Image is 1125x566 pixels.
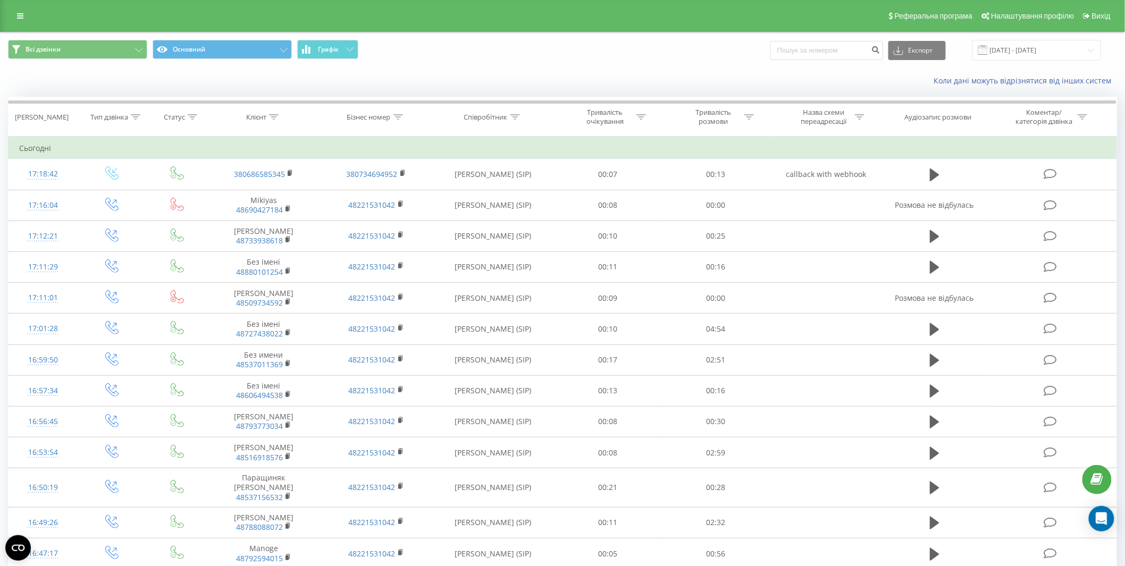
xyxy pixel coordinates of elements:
[553,314,662,344] td: 00:10
[432,468,553,508] td: [PERSON_NAME] (SIP)
[236,421,283,431] a: 48793773034
[770,159,883,190] td: callback with webhook
[207,406,320,437] td: [PERSON_NAME]
[662,314,770,344] td: 04:54
[432,344,553,375] td: [PERSON_NAME] (SIP)
[318,46,339,53] span: Графік
[553,507,662,538] td: 00:11
[207,221,320,251] td: [PERSON_NAME]
[19,164,67,184] div: 17:18:42
[236,328,283,339] a: 48727438022
[553,437,662,468] td: 00:08
[349,548,396,559] a: 48221531042
[19,477,67,498] div: 16:50:19
[432,251,553,282] td: [PERSON_NAME] (SIP)
[15,113,69,122] div: [PERSON_NAME]
[888,41,946,60] button: Експорт
[207,344,320,375] td: Без имени
[553,190,662,221] td: 00:08
[19,442,67,463] div: 16:53:54
[432,159,553,190] td: [PERSON_NAME] (SIP)
[5,535,31,561] button: Open CMP widget
[164,113,185,122] div: Статус
[685,108,742,126] div: Тривалість розмови
[207,507,320,538] td: [PERSON_NAME]
[207,314,320,344] td: Без імені
[236,553,283,563] a: 48792594015
[662,221,770,251] td: 00:25
[349,231,396,241] a: 48221531042
[236,298,283,308] a: 48509734592
[347,113,391,122] div: Бізнес номер
[662,437,770,468] td: 02:59
[553,159,662,190] td: 00:07
[349,482,396,492] a: 48221531042
[662,283,770,314] td: 00:00
[432,221,553,251] td: [PERSON_NAME] (SIP)
[905,113,972,122] div: Аудіозапис розмови
[19,318,67,339] div: 17:01:28
[19,350,67,370] div: 16:59:50
[553,344,662,375] td: 00:17
[207,190,320,221] td: Mikiyas
[770,41,883,60] input: Пошук за номером
[19,411,67,432] div: 16:56:45
[236,452,283,462] a: 48516918576
[349,416,396,426] a: 48221531042
[895,200,974,210] span: Розмова не відбулась
[432,314,553,344] td: [PERSON_NAME] (SIP)
[19,226,67,247] div: 17:12:21
[662,190,770,221] td: 00:00
[19,381,67,401] div: 16:57:34
[19,257,67,277] div: 17:11:29
[207,251,320,282] td: Без імені
[19,543,67,564] div: 16:47:17
[8,40,147,59] button: Всі дзвінки
[236,235,283,246] a: 48733938618
[236,205,283,215] a: 48690427184
[432,437,553,468] td: [PERSON_NAME] (SIP)
[934,75,1117,86] a: Коли дані можуть відрізнятися вiд інших систем
[662,159,770,190] td: 00:13
[349,354,396,365] a: 48221531042
[234,169,285,179] a: 380686585345
[553,251,662,282] td: 00:11
[236,492,283,502] a: 48537156532
[553,375,662,406] td: 00:13
[895,293,974,303] span: Розмова не відбулась
[207,468,320,508] td: Паращиняк [PERSON_NAME]
[662,468,770,508] td: 00:28
[26,45,61,54] span: Всі дзвінки
[1092,12,1111,20] span: Вихід
[662,251,770,282] td: 00:16
[246,113,266,122] div: Клієнт
[349,517,396,527] a: 48221531042
[349,200,396,210] a: 48221531042
[1089,506,1114,531] div: Open Intercom Messenger
[1013,108,1075,126] div: Коментар/категорія дзвінка
[297,40,358,59] button: Графік
[236,359,283,369] a: 48537011369
[432,507,553,538] td: [PERSON_NAME] (SIP)
[207,283,320,314] td: [PERSON_NAME]
[90,113,128,122] div: Тип дзвінка
[236,267,283,277] a: 48880101254
[895,12,973,20] span: Реферальна програма
[662,344,770,375] td: 02:51
[9,138,1117,159] td: Сьогодні
[349,447,396,458] a: 48221531042
[432,283,553,314] td: [PERSON_NAME] (SIP)
[432,375,553,406] td: [PERSON_NAME] (SIP)
[207,375,320,406] td: Без імені
[349,293,396,303] a: 48221531042
[662,375,770,406] td: 00:16
[207,437,320,468] td: [PERSON_NAME]
[662,507,770,538] td: 02:32
[19,512,67,533] div: 16:49:26
[236,522,283,532] a: 48788088072
[349,324,396,334] a: 48221531042
[577,108,634,126] div: Тривалість очікування
[432,190,553,221] td: [PERSON_NAME] (SIP)
[795,108,852,126] div: Назва схеми переадресації
[349,385,396,395] a: 48221531042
